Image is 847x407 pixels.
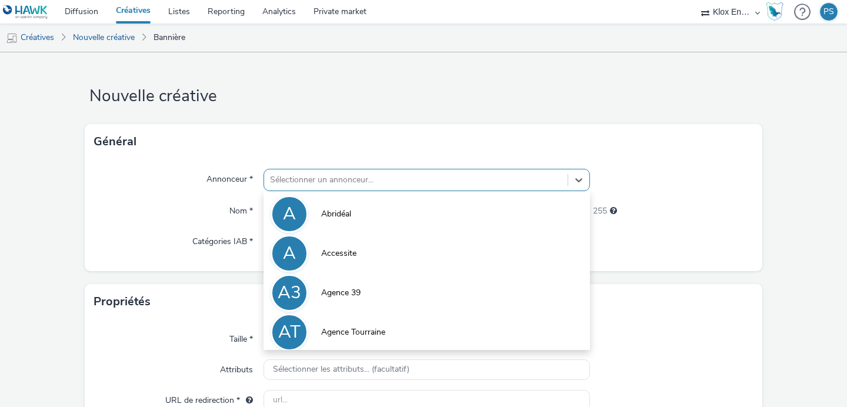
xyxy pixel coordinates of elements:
span: Accessite [321,248,356,259]
a: Bannière [148,24,191,52]
div: A [283,198,296,231]
span: Sélectionner les attributs... (facultatif) [273,365,409,375]
div: A3 [278,276,301,309]
div: 255 caractères maximum [610,205,617,217]
a: Nouvelle créative [67,24,141,52]
label: Attributs [215,359,258,376]
img: undefined Logo [3,5,48,19]
img: mobile [6,32,18,44]
label: Catégories IAB * [188,231,258,248]
label: Nom * [225,201,258,217]
a: Hawk Academy [766,2,788,21]
h3: Propriétés [94,293,151,311]
label: URL de redirection * [161,390,258,406]
label: Annonceur * [202,169,258,185]
div: AT [278,316,301,349]
span: 255 [593,205,607,217]
div: PS [823,3,834,21]
label: Taille * [225,329,258,345]
span: Agence Tourraine [321,326,385,338]
img: Hawk Academy [766,2,783,21]
h3: Général [94,133,136,151]
span: Abridéal [321,208,351,220]
div: L'URL de redirection sera utilisée comme URL de validation avec certains SSP et ce sera l'URL de ... [240,395,253,406]
span: Agence 39 [321,287,361,299]
h1: Nouvelle créative [85,85,762,108]
div: A [283,237,296,270]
